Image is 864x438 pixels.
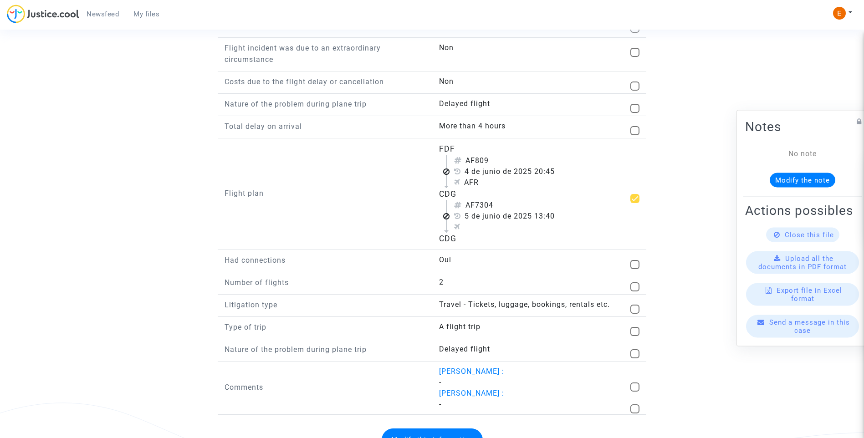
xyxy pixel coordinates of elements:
p: Total delay on arrival [225,121,425,132]
img: ACg8ocIeiFvHKe4dA5oeRFd_CiCnuxWUEc1A2wYhRJE3TTWt=s96-c [833,7,846,20]
span: Close this file [785,231,834,239]
p: Nature of the problem during plane trip [225,98,425,110]
div: CDG [439,188,626,200]
div: FDF [439,143,626,155]
a: My files [126,7,167,21]
button: Modify the note [770,173,835,188]
p: Had connections [225,255,425,266]
p: Comments [225,382,425,393]
div: 5 de junio de 2025 13:40 [454,211,626,222]
div: AF809 [454,155,626,166]
div: CDG [439,233,626,244]
span: My files [133,10,159,18]
h2: Actions possibles [745,203,860,219]
p: Litigation type [225,299,425,311]
img: jc-logo.svg [7,5,79,23]
span: Newsfeed [87,10,119,18]
span: Export file in Excel format [777,286,842,303]
span: A flight trip [439,322,481,331]
span: [PERSON_NAME] : [439,389,504,397]
span: Upload all the documents in PDF format [758,255,847,271]
p: Number of flights [225,277,425,288]
span: Non [439,77,454,86]
span: Delayed flight [439,99,490,108]
span: Delayed flight [439,345,490,353]
p: Type of trip [225,321,425,333]
span: Oui [439,255,451,264]
span: More than 4 hours [439,122,506,130]
div: AF7304 [454,200,626,211]
span: - [439,378,441,387]
p: Flight incident was due to an extraordinary circumstance [225,42,425,65]
p: Nature of the problem during plane trip [225,344,425,355]
a: Newsfeed [79,7,126,21]
p: Costs due to the flight delay or cancellation [225,76,425,87]
p: Flight plan [225,188,425,199]
span: Non [439,43,454,52]
div: No note [759,148,846,159]
span: Travel - Tickets, luggage, bookings, rentals etc. [439,300,610,309]
span: [PERSON_NAME] : [439,367,504,376]
h2: Notes [745,119,860,135]
div: 4 de junio de 2025 20:45 [454,166,626,177]
span: Send a message in this case [769,318,850,335]
span: 2 [439,278,444,286]
span: - [439,400,441,408]
div: AFR [454,177,626,188]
